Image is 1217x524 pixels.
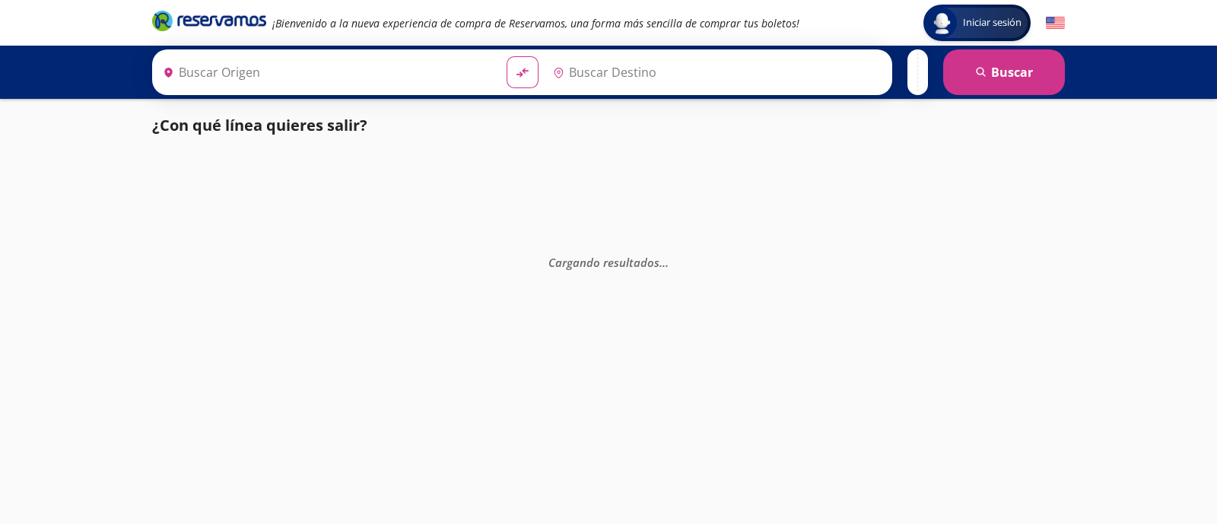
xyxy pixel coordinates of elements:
[272,16,799,30] em: ¡Bienvenido a la nueva experiencia de compra de Reservamos, una forma más sencilla de comprar tus...
[152,9,266,37] a: Brand Logo
[548,254,669,269] em: Cargando resultados
[663,254,666,269] span: .
[152,114,367,137] p: ¿Con qué línea quieres salir?
[1046,14,1065,33] button: English
[157,53,494,91] input: Buscar Origen
[957,15,1028,30] span: Iniciar sesión
[659,254,663,269] span: .
[547,53,885,91] input: Buscar Destino
[152,9,266,32] i: Brand Logo
[666,254,669,269] span: .
[943,49,1065,95] button: Buscar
